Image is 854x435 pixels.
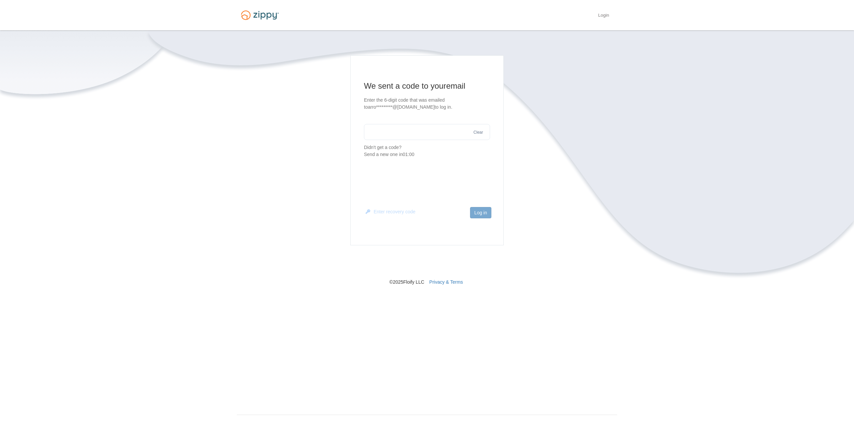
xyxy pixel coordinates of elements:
[237,245,617,285] nav: © 2025 Floify LLC
[237,7,283,23] img: Logo
[598,13,609,19] a: Login
[470,207,491,218] button: Log in
[364,97,490,111] p: Enter the 6-digit code that was emailed to arro*********@[DOMAIN_NAME] to log in.
[364,81,490,91] h1: We sent a code to your email
[364,151,490,158] div: Send a new one in 01:00
[471,129,485,136] button: Clear
[429,279,463,285] a: Privacy & Terms
[364,144,490,158] p: Didn't get a code?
